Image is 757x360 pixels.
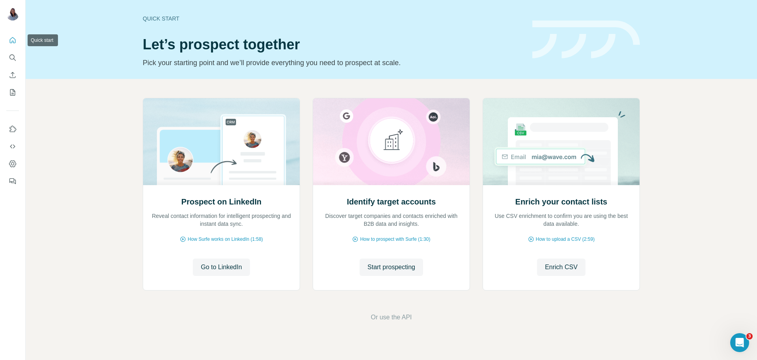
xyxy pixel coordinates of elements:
[6,33,19,47] button: Quick start
[6,8,19,21] img: Avatar
[143,57,523,68] p: Pick your starting point and we’ll provide everything you need to prospect at scale.
[491,212,632,228] p: Use CSV enrichment to confirm you are using the best data available.
[730,333,749,352] iframe: Intercom live chat
[6,68,19,82] button: Enrich CSV
[313,98,470,185] img: Identify target accounts
[360,259,423,276] button: Start prospecting
[143,15,523,22] div: Quick start
[6,139,19,154] button: Use Surfe API
[545,262,578,272] span: Enrich CSV
[360,236,430,243] span: How to prospect with Surfe (1:30)
[367,262,415,272] span: Start prospecting
[6,122,19,136] button: Use Surfe on LinkedIn
[6,174,19,188] button: Feedback
[6,157,19,171] button: Dashboard
[151,212,292,228] p: Reveal contact information for intelligent prospecting and instant data sync.
[532,21,640,59] img: banner
[746,333,753,339] span: 3
[181,196,261,207] h2: Prospect on LinkedIn
[515,196,607,207] h2: Enrich your contact lists
[143,37,523,52] h1: Let’s prospect together
[201,262,242,272] span: Go to LinkedIn
[143,98,300,185] img: Prospect on LinkedIn
[6,85,19,99] button: My lists
[371,313,412,322] button: Or use the API
[483,98,640,185] img: Enrich your contact lists
[188,236,263,243] span: How Surfe works on LinkedIn (1:58)
[193,259,250,276] button: Go to LinkedIn
[6,51,19,65] button: Search
[347,196,436,207] h2: Identify target accounts
[536,236,595,243] span: How to upload a CSV (2:59)
[537,259,585,276] button: Enrich CSV
[321,212,462,228] p: Discover target companies and contacts enriched with B2B data and insights.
